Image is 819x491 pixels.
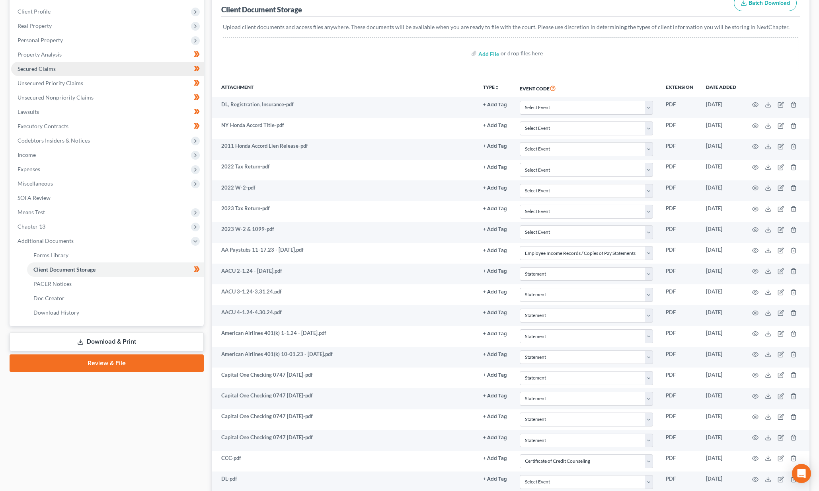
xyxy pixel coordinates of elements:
[483,206,507,211] button: + Add Tag
[483,288,507,295] a: + Add Tag
[221,5,302,14] div: Client Document Storage
[483,142,507,150] a: + Add Tag
[223,23,799,31] p: Upload client documents and access files anywhere. These documents will be available when you are...
[212,368,477,388] td: Capital One Checking 0747 [DATE]-pdf
[659,139,700,160] td: PDF
[700,368,743,388] td: [DATE]
[33,266,96,273] span: Client Document Storage
[700,264,743,284] td: [DATE]
[483,371,507,379] a: + Add Tag
[18,151,36,158] span: Income
[483,456,507,461] button: + Add Tag
[11,76,204,90] a: Unsecured Priority Claims
[212,305,477,326] td: AACU 4-1.24-4.30.24.pdf
[495,85,499,90] i: unfold_more
[212,243,477,264] td: AA Paystubs 11-17.23 - [DATE].pdf
[483,475,507,483] a: + Add Tag
[659,264,700,284] td: PDF
[33,309,79,316] span: Download History
[659,368,700,388] td: PDF
[18,94,94,101] span: Unsecured Nonpriority Claims
[700,79,743,97] th: Date added
[27,262,204,277] a: Client Document Storage
[483,413,507,420] a: + Add Tag
[483,246,507,254] a: + Add Tag
[483,205,507,212] a: + Add Tag
[700,118,743,139] td: [DATE]
[483,123,507,128] button: + Add Tag
[18,166,40,172] span: Expenses
[483,163,507,170] a: + Add Tag
[483,101,507,108] a: + Add Tag
[659,97,700,118] td: PDF
[11,119,204,133] a: Executory Contracts
[27,248,204,262] a: Forms Library
[700,388,743,409] td: [DATE]
[659,180,700,201] td: PDF
[18,65,56,72] span: Secured Claims
[11,90,204,105] a: Unsecured Nonpriority Claims
[483,248,507,253] button: + Add Tag
[659,430,700,451] td: PDF
[501,49,543,57] div: or drop files here
[18,237,74,244] span: Additional Documents
[483,184,507,192] a: + Add Tag
[483,393,507,399] button: + Add Tag
[18,51,62,58] span: Property Analysis
[11,191,204,205] a: SOFA Review
[18,37,63,43] span: Personal Property
[212,139,477,160] td: 2011 Honda Accord Lien Release-pdf
[18,22,52,29] span: Real Property
[483,414,507,419] button: + Add Tag
[700,409,743,430] td: [DATE]
[212,180,477,201] td: 2022 W-2-pdf
[212,451,477,471] td: CCC-pdf
[11,62,204,76] a: Secured Claims
[700,243,743,264] td: [DATE]
[212,430,477,451] td: Capital One Checking 0747 [DATE]-pdf
[212,409,477,430] td: Capital One Checking 0747 [DATE]-pdf
[659,388,700,409] td: PDF
[659,409,700,430] td: PDF
[212,222,477,243] td: 2023 W-2 & 1099-pdf
[212,79,477,97] th: Attachment
[11,105,204,119] a: Lawsuits
[700,160,743,180] td: [DATE]
[659,284,700,305] td: PDF
[483,331,507,336] button: + Add Tag
[27,305,204,320] a: Download History
[27,291,204,305] a: Doc Creator
[700,451,743,471] td: [DATE]
[483,329,507,337] a: + Add Tag
[483,454,507,462] a: + Add Tag
[659,118,700,139] td: PDF
[212,118,477,139] td: NY Honda Accord Title-pdf
[33,252,68,258] span: Forms Library
[700,305,743,326] td: [DATE]
[18,108,39,115] span: Lawsuits
[483,269,507,274] button: + Add Tag
[18,180,53,187] span: Miscellaneous
[483,102,507,108] button: + Add Tag
[659,79,700,97] th: Extension
[483,434,507,441] a: + Add Tag
[483,225,507,233] a: + Add Tag
[700,97,743,118] td: [DATE]
[212,264,477,284] td: AACU 2-1.24 - [DATE].pdf
[18,123,68,129] span: Executory Contracts
[18,194,51,201] span: SOFA Review
[659,326,700,347] td: PDF
[483,267,507,275] a: + Add Tag
[212,347,477,368] td: American Airlines 401(k) 10-01.23 - [DATE].pdf
[18,80,83,86] span: Unsecured Priority Claims
[18,137,90,144] span: Codebtors Insiders & Notices
[33,280,72,287] span: PACER Notices
[212,97,477,118] td: DL, Registration, Insurance-pdf
[700,180,743,201] td: [DATE]
[483,373,507,378] button: + Add Tag
[700,284,743,305] td: [DATE]
[483,121,507,129] a: + Add Tag
[483,310,507,315] button: + Add Tag
[483,350,507,358] a: + Add Tag
[483,352,507,357] button: + Add Tag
